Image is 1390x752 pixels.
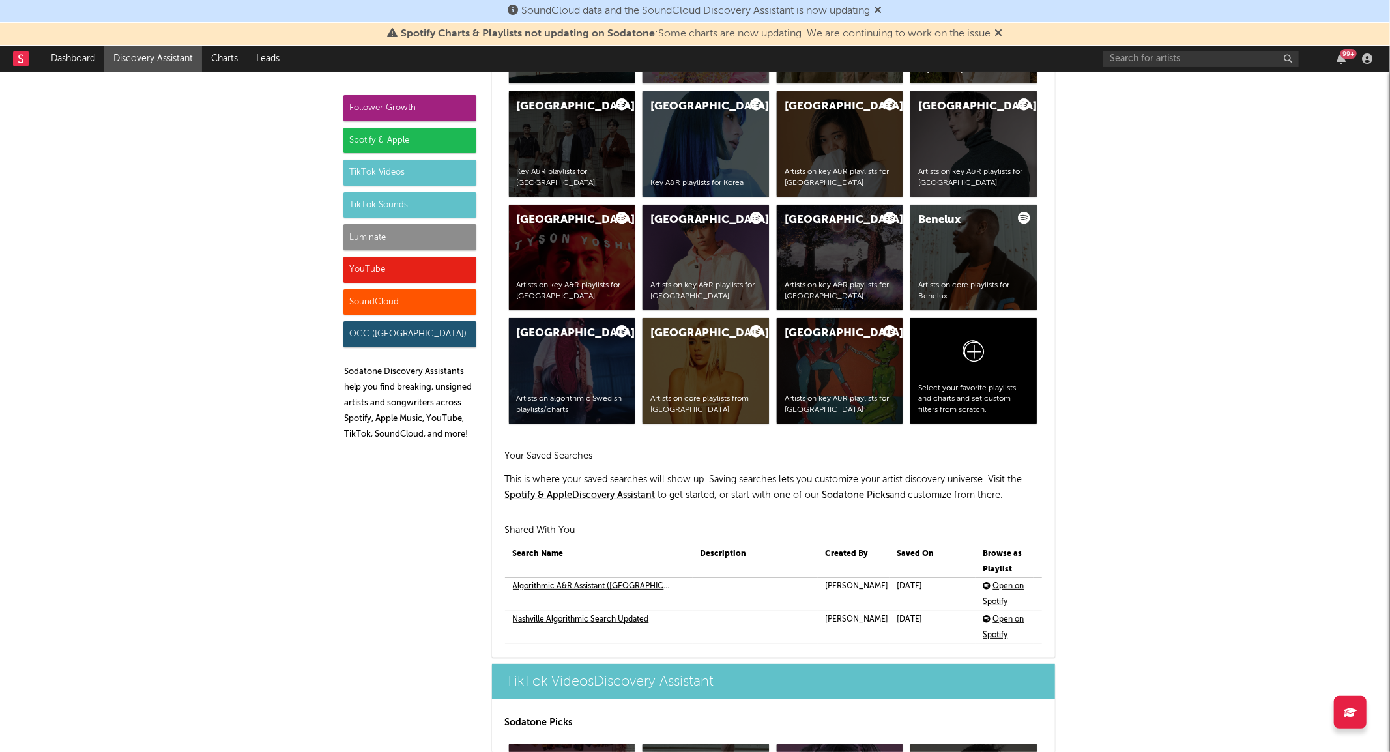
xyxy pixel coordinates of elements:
div: [GEOGRAPHIC_DATA] [650,212,739,228]
th: Browse as Playlist [976,546,1034,578]
a: [GEOGRAPHIC_DATA]Artists on algorithmic Swedish playlists/charts [509,318,635,424]
span: Dismiss [875,6,882,16]
a: Discovery Assistant [104,46,202,72]
div: Artists on core playlists for Benelux [918,280,1029,302]
a: [GEOGRAPHIC_DATA]Artists on core playlists from [GEOGRAPHIC_DATA] [643,318,769,424]
td: [PERSON_NAME] [818,577,890,611]
div: [GEOGRAPHIC_DATA] [785,212,873,228]
div: [GEOGRAPHIC_DATA] [517,99,605,115]
a: BeneluxArtists on core playlists for Benelux [910,205,1037,310]
div: Key A&R playlists for Korea [650,178,761,189]
td: [DATE] [890,611,976,644]
span: SoundCloud data and the SoundCloud Discovery Assistant is now updating [522,6,871,16]
div: Artists on key A&R playlists for [GEOGRAPHIC_DATA] [918,167,1029,189]
div: TikTok Sounds [343,192,476,218]
a: [GEOGRAPHIC_DATA]Key A&R playlists for [GEOGRAPHIC_DATA] [509,91,635,197]
span: Spotify Charts & Playlists not updating on Sodatone [401,29,656,39]
span: Open on Spotify [983,616,1024,639]
span: : Some charts are now updating. We are continuing to work on the issue [401,29,991,39]
input: Search for artists [1103,51,1299,67]
a: Dashboard [42,46,104,72]
div: Artists on key A&R playlists for [GEOGRAPHIC_DATA] [517,280,628,302]
div: Open on Spotify [983,612,1033,643]
a: [GEOGRAPHIC_DATA]Artists on key A&R playlists for [GEOGRAPHIC_DATA] [509,205,635,310]
p: This is where your saved searches will show up. Saving searches lets you customize your artist di... [505,472,1042,503]
div: Follower Growth [343,95,476,121]
div: Benelux [918,212,1007,228]
div: [GEOGRAPHIC_DATA] [517,212,605,228]
a: [GEOGRAPHIC_DATA]Artists on key A&R playlists for [GEOGRAPHIC_DATA] [777,205,903,310]
a: [GEOGRAPHIC_DATA]Artists on key A&R playlists for [GEOGRAPHIC_DATA] [910,91,1037,197]
a: TikTok VideosDiscovery Assistant [492,664,1055,699]
div: SoundCloud [343,289,476,315]
span: Dismiss [995,29,1003,39]
div: Key A&R playlists for [GEOGRAPHIC_DATA] [517,167,628,189]
a: [GEOGRAPHIC_DATA]Artists on key A&R playlists for [GEOGRAPHIC_DATA] [643,205,769,310]
h2: Your Saved Searches [505,448,1042,464]
a: Select your favorite playlists and charts and set custom filters from scratch. [910,318,1037,424]
div: Artists on core playlists from [GEOGRAPHIC_DATA] [650,394,761,416]
th: Description [693,546,818,578]
div: Artists on key A&R playlists for [GEOGRAPHIC_DATA] [785,167,895,189]
a: [GEOGRAPHIC_DATA]Artists on key A&R playlists for [GEOGRAPHIC_DATA] [777,318,903,424]
div: [GEOGRAPHIC_DATA] [650,326,739,341]
div: Artists on algorithmic Swedish playlists/charts [517,394,628,416]
td: [DATE] [890,577,976,611]
div: 99 + [1340,49,1357,59]
div: Artists on key A&R playlists for [GEOGRAPHIC_DATA] [785,394,895,416]
th: Created By [818,546,890,578]
a: Algorithmic A&R Assistant ([GEOGRAPHIC_DATA]) ([DATE]) [513,579,674,594]
p: Sodatone Discovery Assistants help you find breaking, unsigned artists and songwriters across Spo... [345,364,476,442]
a: Spotify & AppleDiscovery Assistant [505,491,656,500]
a: [GEOGRAPHIC_DATA]Key A&R playlists for Korea [643,91,769,197]
div: Artists on key A&R playlists for [GEOGRAPHIC_DATA] [650,280,761,302]
div: Artists on key A&R playlists for [GEOGRAPHIC_DATA] [785,280,895,302]
div: [GEOGRAPHIC_DATA] [650,99,739,115]
div: [GEOGRAPHIC_DATA] [785,99,873,115]
span: Sodatone Picks [822,491,890,500]
div: [GEOGRAPHIC_DATA] [785,326,873,341]
a: Leads [247,46,289,72]
a: [GEOGRAPHIC_DATA]Artists on key A&R playlists for [GEOGRAPHIC_DATA] [777,91,903,197]
div: Select your favorite playlists and charts and set custom filters from scratch. [918,383,1029,416]
div: [GEOGRAPHIC_DATA] [517,326,605,341]
td: [PERSON_NAME] [818,611,890,644]
h2: Shared With You [505,523,1042,538]
div: [GEOGRAPHIC_DATA] [918,99,1007,115]
a: Nashville Algorithmic Search Updated [513,612,649,628]
span: Open on Spotify [983,583,1024,606]
div: Luminate [343,224,476,250]
button: 99+ [1337,53,1346,64]
div: OCC ([GEOGRAPHIC_DATA]) [343,321,476,347]
div: Open on Spotify [983,579,1033,610]
div: Spotify & Apple [343,128,476,154]
div: TikTok Videos [343,160,476,186]
a: Charts [202,46,247,72]
th: Search Name [505,546,693,578]
th: Saved On [890,546,976,578]
div: YouTube [343,257,476,283]
p: Sodatone Picks [505,715,1042,730]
